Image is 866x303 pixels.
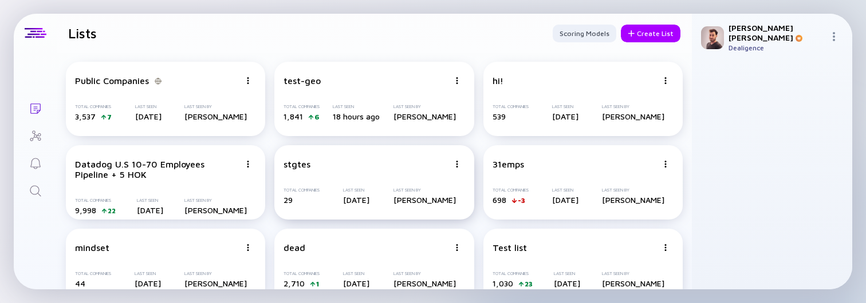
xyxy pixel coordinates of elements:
[107,113,112,121] div: 7
[602,271,664,276] div: Last Seen By
[245,244,251,251] img: Menu
[393,188,456,193] div: Last Seen By
[135,271,161,276] div: Last Seen
[184,198,247,203] div: Last Seen By
[184,278,247,288] div: [PERSON_NAME]
[137,198,163,203] div: Last Seen
[284,242,305,253] div: dead
[829,32,839,41] img: Menu
[393,271,456,276] div: Last Seen By
[284,278,305,288] span: 2,710
[493,111,506,121] span: 539
[518,196,525,205] div: -3
[75,111,96,121] span: 3,537
[14,121,57,149] a: Investor Map
[284,75,321,86] div: test-geo
[525,280,533,288] div: 23
[284,271,320,276] div: Total Companies
[393,278,456,288] div: [PERSON_NAME]
[493,195,506,205] span: 698
[135,104,162,109] div: Last Seen
[454,161,460,168] img: Menu
[14,149,57,176] a: Reminders
[552,188,578,193] div: Last Seen
[284,159,310,169] div: stgtes
[316,280,319,288] div: 1
[184,271,247,276] div: Last Seen By
[75,205,96,215] span: 9,998
[393,104,456,109] div: Last Seen By
[602,111,664,121] div: [PERSON_NAME]
[701,26,724,49] img: Gil Profile Picture
[184,205,247,215] div: [PERSON_NAME]
[75,271,111,276] div: Total Companies
[493,278,513,288] span: 1,030
[493,242,527,253] div: Test list
[662,161,669,168] img: Menu
[14,94,57,121] a: Lists
[245,161,251,168] img: Menu
[284,195,293,205] span: 29
[602,278,664,288] div: [PERSON_NAME]
[602,188,664,193] div: Last Seen By
[75,198,116,203] div: Total Companies
[68,25,97,41] h1: Lists
[245,77,251,84] img: Menu
[75,159,240,180] div: Datadog U.S 10-70 Employees Pipeline + 5 HOK
[137,205,163,215] div: [DATE]
[493,271,533,276] div: Total Companies
[343,271,369,276] div: Last Seen
[554,271,580,276] div: Last Seen
[662,244,669,251] img: Menu
[75,75,149,86] div: Public Companies
[393,111,456,121] div: [PERSON_NAME]
[493,104,529,109] div: Total Companies
[135,278,161,288] div: [DATE]
[108,206,116,215] div: 22
[602,104,664,109] div: Last Seen By
[552,195,578,205] div: [DATE]
[184,111,247,121] div: [PERSON_NAME]
[75,278,85,288] span: 44
[554,278,580,288] div: [DATE]
[135,111,162,121] div: [DATE]
[493,159,524,169] div: 31emps
[184,104,247,109] div: Last Seen By
[729,23,825,42] div: [PERSON_NAME] [PERSON_NAME]
[343,188,369,193] div: Last Seen
[552,104,578,109] div: Last Seen
[393,195,456,205] div: [PERSON_NAME]
[729,43,825,52] div: Dealigence
[602,195,664,205] div: [PERSON_NAME]
[493,188,529,193] div: Total Companies
[14,176,57,204] a: Search
[621,25,680,42] button: Create List
[333,111,380,121] div: 18 hours ago
[454,244,460,251] img: Menu
[75,104,112,109] div: Total Companies
[75,242,109,253] div: mindset
[553,25,616,42] button: Scoring Models
[284,188,320,193] div: Total Companies
[343,195,369,205] div: [DATE]
[333,104,380,109] div: Last Seen
[662,77,669,84] img: Menu
[493,75,503,86] div: hi!
[454,77,460,84] img: Menu
[314,113,320,121] div: 6
[552,111,578,121] div: [DATE]
[284,111,303,121] span: 1,841
[343,278,369,288] div: [DATE]
[284,104,320,109] div: Total Companies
